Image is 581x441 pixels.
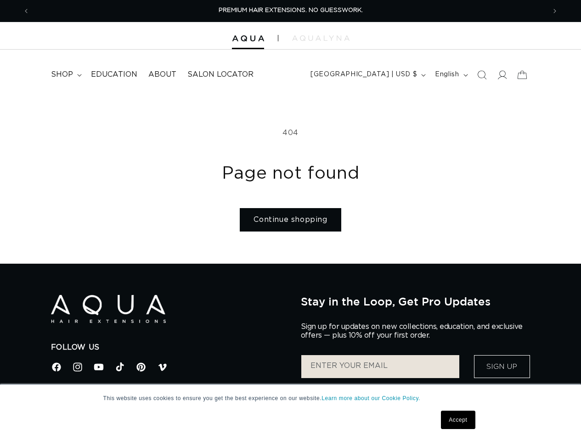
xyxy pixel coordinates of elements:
a: Education [85,64,143,85]
img: aqualyna.com [292,35,350,41]
a: Salon Locator [182,64,259,85]
summary: Search [472,65,492,85]
h2: Follow Us [51,343,287,352]
p: 404 [51,126,530,140]
a: Accept [441,411,475,429]
summary: shop [45,64,85,85]
span: Education [91,70,137,79]
span: PREMIUM HAIR EXTENSIONS. NO GUESSWORK. [219,7,363,13]
input: ENTER YOUR EMAIL [301,355,459,378]
h2: Stay in the Loop, Get Pro Updates [301,295,530,308]
h1: Page not found [51,163,530,185]
span: shop [51,70,73,79]
button: English [429,66,471,84]
button: Next announcement [545,2,565,20]
span: [GEOGRAPHIC_DATA] | USD $ [310,70,417,79]
span: About [148,70,176,79]
img: Aqua Hair Extensions [232,35,264,42]
p: This website uses cookies to ensure you get the best experience on our website. [103,394,478,402]
span: English [435,70,459,79]
button: Sign Up [474,355,530,378]
button: [GEOGRAPHIC_DATA] | USD $ [305,66,429,84]
a: About [143,64,182,85]
span: Salon Locator [187,70,254,79]
a: Learn more about our Cookie Policy. [322,395,420,401]
p: Sign up for updates on new collections, education, and exclusive offers — plus 10% off your first... [301,322,530,340]
a: Continue shopping [240,208,341,232]
img: Aqua Hair Extensions [51,295,166,323]
button: Previous announcement [16,2,36,20]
